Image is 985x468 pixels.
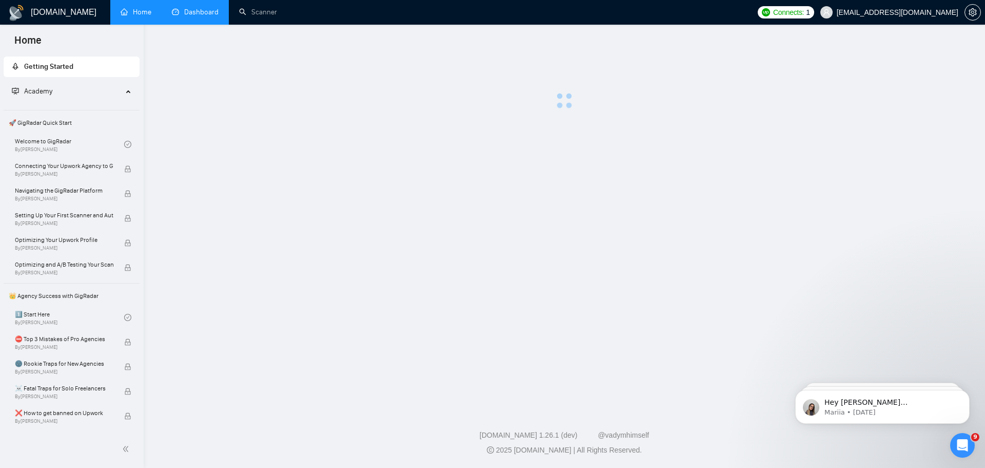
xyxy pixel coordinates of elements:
[15,245,113,251] span: By [PERSON_NAME]
[24,87,52,96] span: Academy
[780,368,985,440] iframe: Intercom notifications message
[15,344,113,350] span: By [PERSON_NAME]
[124,239,131,247] span: lock
[12,87,19,95] span: fund-projection-screen
[950,433,975,458] iframe: Intercom live chat
[15,334,113,344] span: ⛔ Top 3 Mistakes of Pro Agencies
[806,7,810,18] span: 1
[45,40,177,49] p: Message from Mariia, sent 1w ago
[15,235,113,245] span: Optimizing Your Upwork Profile
[152,445,977,456] div: 2025 [DOMAIN_NAME] | All Rights Reserved.
[124,314,131,321] span: check-circle
[124,215,131,222] span: lock
[121,8,151,16] a: homeHome
[6,33,50,54] span: Home
[487,446,494,454] span: copyright
[15,210,113,220] span: Setting Up Your First Scanner and Auto-Bidder
[8,5,25,21] img: logo
[15,171,113,177] span: By [PERSON_NAME]
[15,408,113,418] span: ❌ How to get banned on Upwork
[15,270,113,276] span: By [PERSON_NAME]
[172,8,219,16] a: dashboardDashboard
[124,141,131,148] span: check-circle
[15,418,113,424] span: By [PERSON_NAME]
[122,444,132,454] span: double-left
[964,4,981,21] button: setting
[480,431,578,439] a: [DOMAIN_NAME] 1.26.1 (dev)
[124,413,131,420] span: lock
[598,431,649,439] a: @vadymhimself
[823,9,830,16] span: user
[124,363,131,370] span: lock
[15,220,113,227] span: By [PERSON_NAME]
[124,339,131,346] span: lock
[15,196,113,202] span: By [PERSON_NAME]
[15,259,113,270] span: Optimizing and A/B Testing Your Scanner for Better Results
[773,7,804,18] span: Connects:
[24,62,73,71] span: Getting Started
[762,8,770,16] img: upwork-logo.png
[971,433,979,441] span: 9
[964,8,981,16] a: setting
[5,286,139,306] span: 👑 Agency Success with GigRadar
[45,30,177,171] span: Hey [PERSON_NAME][EMAIL_ADDRESS][DOMAIN_NAME], Looks like your Upwork agency HubsPlanet ran out o...
[124,388,131,395] span: lock
[15,369,113,375] span: By [PERSON_NAME]
[15,394,113,400] span: By [PERSON_NAME]
[15,185,113,196] span: Navigating the GigRadar Platform
[15,133,124,156] a: Welcome to GigRadarBy[PERSON_NAME]
[15,306,124,329] a: 1️⃣ Start HereBy[PERSON_NAME]
[239,8,277,16] a: searchScanner
[15,161,113,171] span: Connecting Your Upwork Agency to GigRadar
[15,359,113,369] span: 🌚 Rookie Traps for New Agencies
[124,264,131,271] span: lock
[124,190,131,197] span: lock
[12,63,19,70] span: rocket
[4,57,140,77] li: Getting Started
[5,113,139,133] span: 🚀 GigRadar Quick Start
[124,165,131,173] span: lock
[15,383,113,394] span: ☠️ Fatal Traps for Solo Freelancers
[12,87,52,96] span: Academy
